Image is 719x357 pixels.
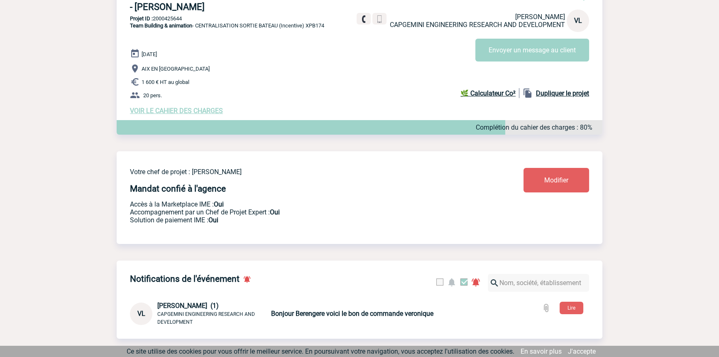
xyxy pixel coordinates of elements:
[536,89,589,97] b: Dupliquer le projet
[390,21,565,29] span: CAPGEMINI ENGINEERING RESEARCH AND DEVELOPMENT
[130,107,223,115] a: VOIR LE CAHIER DES CHARGES
[130,200,474,208] p: Accès à la Marketplace IME :
[460,89,516,97] b: 🌿 Calculateur Co²
[127,347,514,355] span: Ce site utilise des cookies pour vous offrir le meilleur service. En poursuivant votre navigation...
[553,303,590,311] a: Lire
[376,15,383,23] img: portable.png
[117,15,602,22] p: 2000425644
[475,39,589,62] button: Envoyer un message au client
[208,216,218,224] b: Oui
[142,51,157,57] span: [DATE]
[560,302,583,314] button: Lire
[130,168,474,176] p: Votre chef de projet : [PERSON_NAME]
[568,347,596,355] a: J'accepte
[137,310,145,318] span: VL
[130,274,240,284] h4: Notifications de l'événement
[130,216,474,224] p: Conformité aux process achat client, Prise en charge de la facturation, Mutualisation de plusieur...
[574,17,582,25] span: VL
[460,88,519,98] a: 🌿 Calculateur Co²
[523,88,533,98] img: file_copy-black-24dp.png
[143,92,162,98] span: 20 pers.
[130,208,474,216] p: Prestation payante
[130,15,153,22] b: Projet ID :
[157,311,255,325] span: CAPGEMINI ENGINEERING RESEARCH AND DEVELOPMENT
[544,176,568,184] span: Modifier
[521,347,562,355] a: En savoir plus
[130,184,226,194] h4: Mandat confié à l'agence
[130,302,269,325] div: Conversation privée : Client - Agence
[515,13,565,21] span: [PERSON_NAME]
[157,302,219,310] span: [PERSON_NAME] (1)
[130,22,324,29] span: - CENTRALISATION SORTIE BATEAU (Incentive) XPB174
[130,309,466,317] a: VL [PERSON_NAME] (1) CAPGEMINI ENGINEERING RESEARCH AND DEVELOPMENT Bonjour Berengere voici le bo...
[271,310,433,318] b: Bonjour Berengere voici le bon de commande veronique
[270,208,280,216] b: Oui
[214,200,224,208] b: Oui
[142,66,210,72] span: AIX EN [GEOGRAPHIC_DATA]
[360,15,367,23] img: fixe.png
[142,79,189,85] span: 1 600 € HT au global
[130,22,192,29] span: Team Building & animation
